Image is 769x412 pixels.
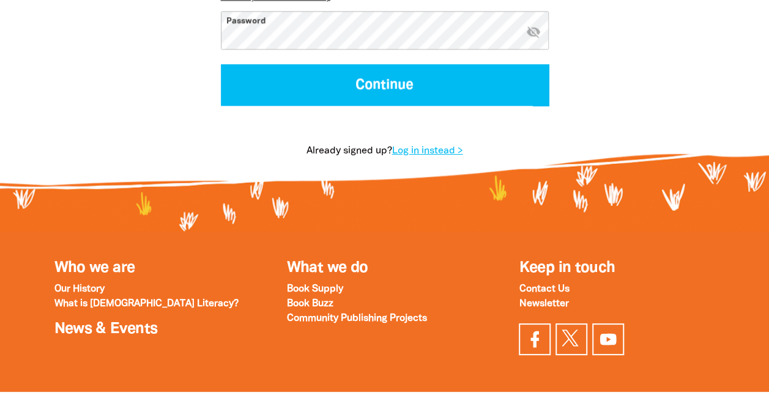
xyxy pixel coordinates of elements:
a: Our History [54,285,105,293]
a: What is [DEMOGRAPHIC_DATA] Literacy? [54,300,239,308]
a: Log in instead > [392,147,463,155]
a: Visit our facebook page [519,323,551,355]
a: News & Events [54,322,158,336]
a: Find us on YouTube [592,323,624,355]
a: Book Supply [286,285,343,293]
button: Continue [221,64,549,105]
i: Hide password [526,24,541,39]
a: Community Publishing Projects [286,314,426,323]
a: Who we are [54,261,135,275]
a: What we do [286,261,368,275]
p: Already signed up? [201,144,568,158]
a: Newsletter [519,300,568,308]
span: Keep in touch [519,261,615,275]
a: Find us on Twitter [555,323,587,355]
button: visibility_off [526,24,541,41]
a: Contact Us [519,285,569,293]
a: Book Buzz [286,300,333,308]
